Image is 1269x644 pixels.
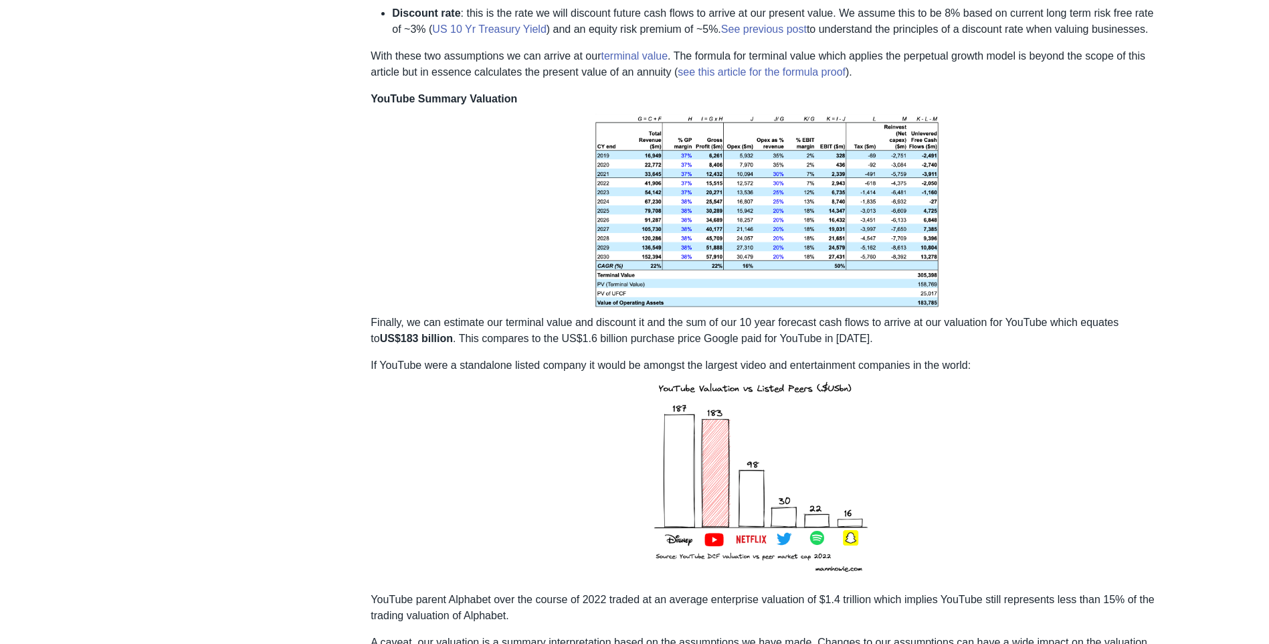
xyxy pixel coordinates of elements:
[371,48,1162,80] p: With these two assumptions we can arrive at our . The formula for terminal value which applies th...
[371,91,1162,347] p: Finally, we can estimate our terminal value and discount it and the sum of our 10 year forecast c...
[380,333,453,344] strong: US$183 billion
[371,592,1162,624] p: YouTube parent Alphabet over the course of 2022 traded at an average enterprise valuation of $1.4...
[371,357,1162,581] p: If YouTube were a standalone listed company it would be amongst the largest video and entertainme...
[587,107,947,315] img: yt dcf
[432,23,546,35] a: US 10 Yr Treasury Yield
[721,23,807,35] a: See previous post
[371,93,517,104] strong: YouTube Summary Valuation
[392,5,1162,37] li: : this is the rate we will discount future cash flows to arrive at our present value. We assume t...
[601,50,668,62] a: terminal value
[392,7,460,19] strong: Discount rate
[678,66,846,78] a: see this article for the formula proof
[646,374,887,581] img: yt valuation comparison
